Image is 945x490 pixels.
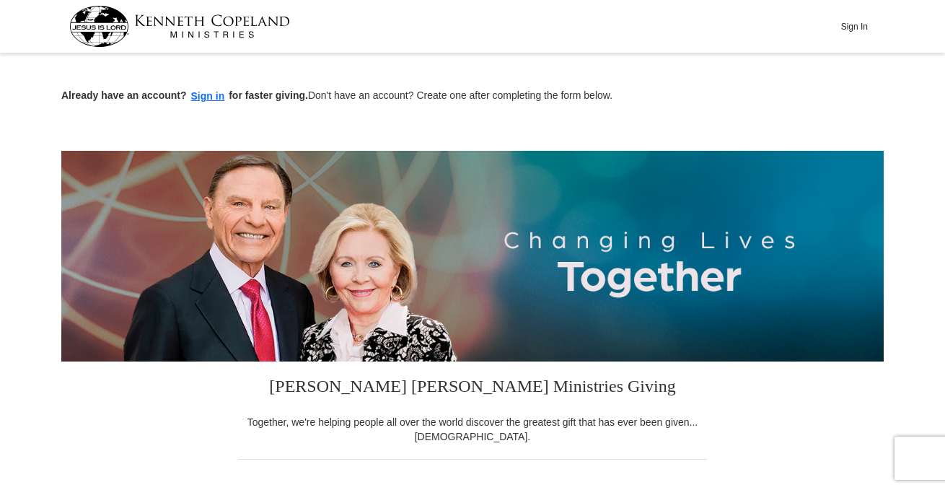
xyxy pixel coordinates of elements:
[238,415,707,444] div: Together, we're helping people all over the world discover the greatest gift that has ever been g...
[832,15,876,38] button: Sign In
[61,89,308,101] strong: Already have an account? for faster giving.
[69,6,290,47] img: kcm-header-logo.svg
[187,88,229,105] button: Sign in
[238,362,707,415] h3: [PERSON_NAME] [PERSON_NAME] Ministries Giving
[61,88,884,105] p: Don't have an account? Create one after completing the form below.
